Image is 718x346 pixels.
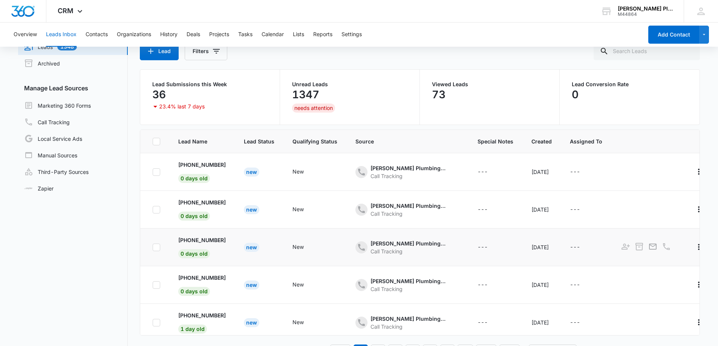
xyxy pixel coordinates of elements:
p: Unread Leads [292,82,407,87]
button: Actions [693,203,705,215]
span: Special Notes [478,137,513,145]
div: account id [618,12,673,17]
div: - - Select to Edit Field [478,243,501,252]
span: Qualifying Status [292,137,337,145]
div: --- [478,280,488,290]
div: --- [570,205,580,214]
button: Contacts [86,23,108,47]
div: --- [570,318,580,327]
button: Leads Inbox [46,23,77,47]
span: Assigned To [570,137,602,145]
div: New [244,205,259,214]
p: Viewed Leads [432,82,547,87]
a: [PHONE_NUMBER]1 day old [178,311,226,332]
div: New [244,243,259,252]
div: [PERSON_NAME] Plumbing - Content [370,202,446,210]
button: Call [661,241,672,252]
a: [PHONE_NUMBER]0 days old [178,161,226,181]
div: - - Select to Edit Field [478,205,501,214]
div: [PERSON_NAME] Plumbing - Ads [370,277,446,285]
button: Reports [313,23,332,47]
a: Call [661,246,672,252]
button: Tasks [238,23,253,47]
button: Archive [634,241,645,252]
button: History [160,23,178,47]
div: [DATE] [531,243,552,251]
span: 0 days old [178,174,210,183]
p: [PHONE_NUMBER] [178,198,226,206]
p: 23.4% last 7 days [159,104,205,109]
div: New [244,280,259,290]
div: - - Select to Edit Field [292,243,317,252]
button: Filters [185,42,227,60]
div: - - Select to Edit Field [478,168,501,177]
div: [PERSON_NAME] Plumbing - Ads [370,239,446,247]
div: Call Tracking [370,285,446,293]
button: Add as Contact [620,241,631,252]
span: 0 days old [178,249,210,258]
p: [PHONE_NUMBER] [178,274,226,282]
button: Organizations [117,23,151,47]
button: Deals [187,23,200,47]
div: - - Select to Edit Field [570,318,594,327]
div: - - Select to Edit Field [570,205,594,214]
div: New [244,318,259,327]
a: Leads1348 [24,42,77,51]
div: - - Select to Edit Field [292,318,317,327]
a: New [244,169,259,175]
button: Overview [14,23,37,47]
a: Call Tracking [24,117,70,127]
div: --- [478,243,488,252]
div: [DATE] [531,281,552,289]
div: New [292,168,304,175]
button: Settings [341,23,362,47]
div: - - Select to Edit Field [355,239,459,255]
input: Search Leads [594,42,700,60]
span: CRM [58,7,73,15]
span: Source [355,137,459,145]
span: 1 day old [178,325,207,334]
div: account name [618,6,673,12]
div: Call Tracking [370,210,446,218]
div: - - Select to Edit Field [292,280,317,290]
a: [PHONE_NUMBER]0 days old [178,274,226,294]
span: Lead Status [244,137,274,145]
div: [PERSON_NAME] Plumbing - Ads [370,164,446,172]
div: New [244,168,259,177]
button: Projects [209,23,229,47]
div: [DATE] [531,206,552,213]
a: New [244,282,259,288]
a: Local Service Ads [24,134,82,143]
span: 0 days old [178,287,210,296]
div: - - Select to Edit Field [478,318,501,327]
div: - - Select to Edit Field [355,202,459,218]
div: - - Select to Edit Field [355,315,459,331]
p: 36 [152,88,166,101]
div: New [292,205,304,213]
a: [PHONE_NUMBER]0 days old [178,198,226,219]
p: 1347 [292,88,319,101]
button: Actions [693,279,705,291]
div: - - Select to Edit Field [292,168,317,177]
div: New [292,243,304,251]
p: 0 [572,88,579,101]
p: Lead Conversion Rate [572,82,687,87]
span: 0 days old [178,212,210,221]
a: Marketing 360 Forms [24,101,91,110]
p: Lead Submissions this Week [152,82,268,87]
button: Lists [293,23,304,47]
a: [PHONE_NUMBER]0 days old [178,236,226,257]
p: [PHONE_NUMBER] [178,311,226,319]
a: Manual Sources [24,151,77,160]
div: Call Tracking [370,323,446,331]
div: - - Select to Edit Field [478,280,501,290]
div: New [292,280,304,288]
div: Call Tracking [370,172,446,180]
div: --- [478,318,488,327]
a: New [244,319,259,326]
div: --- [570,280,580,290]
div: - - Select to Edit Field [570,168,594,177]
div: New [292,318,304,326]
div: --- [478,168,488,177]
p: [PHONE_NUMBER] [178,236,226,244]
